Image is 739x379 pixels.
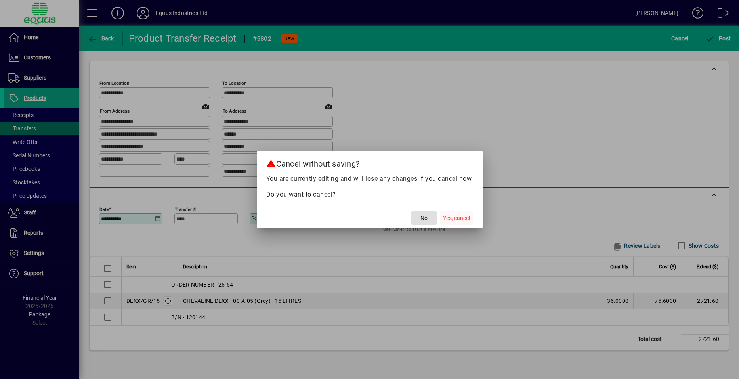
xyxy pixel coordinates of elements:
[440,211,473,225] button: Yes, cancel
[266,174,473,184] p: You are currently editing and will lose any changes if you cancel now.
[420,214,428,222] span: No
[266,190,473,199] p: Do you want to cancel?
[443,214,470,222] span: Yes, cancel
[257,151,483,174] h2: Cancel without saving?
[411,211,437,225] button: No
